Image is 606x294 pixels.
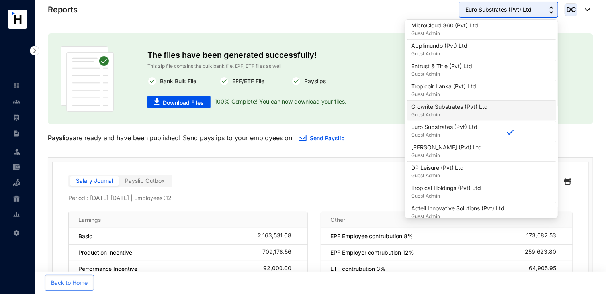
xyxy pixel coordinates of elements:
[411,131,477,139] p: Guest Admin
[258,232,298,240] div: 2,163,531.68
[411,184,481,192] p: Tropical Holdings (Pvt) Ltd
[6,110,25,125] li: Payroll
[78,265,137,273] p: Performance Incentive
[30,46,39,55] img: nav-icon-right.af6afadce00d159da59955279c43614e.svg
[13,179,20,186] img: loan-unselected.d74d20a04637f2d15ab5.svg
[6,191,25,207] li: Gratuity
[566,6,576,13] span: DC
[411,204,504,212] p: Acteil Innovative Solutions (Pvt) Ltd
[13,163,20,171] img: expense-unselected.2edcf0507c847f3e9e96.svg
[411,212,504,220] p: Guest Admin
[13,98,20,105] img: people-unselected.118708e94b43a90eceab.svg
[411,62,472,70] p: Entrust & Title (Pvt) Ltd
[411,50,467,58] p: Guest Admin
[411,172,464,180] p: Guest Admin
[6,159,25,175] li: Expenses
[51,279,88,287] span: Back to Home
[330,216,345,224] p: Other
[229,76,264,86] p: EPF/ETF File
[76,177,113,184] span: Salary Journal
[147,96,211,108] button: Download Files
[330,249,414,257] p: EPF Employer contrubution 12%
[564,175,571,188] img: black-printer.ae25802fba4fa849f9fa1ebd19a7ed0d.svg
[6,125,25,141] li: Contracts
[147,62,494,70] p: This zip file contains the bulk bank file, EPF, ETF files as well
[78,249,132,257] p: Production Incentive
[330,232,413,240] p: EPF Employee contrubution 8%
[45,275,94,291] button: Back to Home
[125,177,165,184] span: Payslip Outbox
[411,103,488,111] p: Growrite Substrates (Pvt) Ltd
[411,192,481,200] p: Guest Admin
[581,8,590,11] img: dropdown-black.8e83cc76930a90b1a4fdb6d089b7bf3a.svg
[211,96,347,108] p: 100% Complete! You can now download your files.
[13,114,20,121] img: payroll-unselected.b590312f920e76f0c668.svg
[411,70,472,78] p: Guest Admin
[13,211,20,218] img: report-unselected.e6a6b4230fc7da01f883.svg
[310,135,345,141] a: Send Payslip
[291,76,301,86] img: white-round-correct.82fe2cc7c780f4a5f5076f0407303cee.svg
[411,143,482,151] p: [PERSON_NAME] (Pvt) Ltd
[6,175,25,191] li: Loan
[411,22,478,29] p: MicroCloud 360 (Pvt) Ltd
[526,232,563,240] div: 173,082.53
[301,76,326,86] p: Payslips
[529,265,563,273] div: 64,905.95
[262,249,298,257] div: 709,178.56
[48,133,73,143] p: Payslips
[157,76,196,86] p: Bank Bulk File
[263,265,298,273] div: 92,000.00
[411,82,476,90] p: Tropicoir Lanka (Pvt) Ltd
[299,135,307,141] img: email.a35e10f87340586329067f518280dd4d.svg
[78,216,101,224] p: Earnings
[411,29,478,37] p: Guest Admin
[78,232,92,240] p: Basic
[411,164,464,172] p: DP Leisure (Pvt) Ltd
[465,5,532,14] span: Euro Substrates (Pvt) Ltd
[411,123,477,131] p: Euro Substrates (Pvt) Ltd
[292,131,351,147] button: Send Payslip
[459,2,558,18] button: Euro Substrates (Pvt) Ltd
[48,133,292,143] p: are ready and have been published! Send payslips to your employees on
[6,78,25,94] li: Home
[61,46,114,112] img: publish-paper.61dc310b45d86ac63453e08fbc6f32f2.svg
[411,42,467,50] p: Applimundo (Pvt) Ltd
[147,76,157,86] img: white-round-correct.82fe2cc7c780f4a5f5076f0407303cee.svg
[13,195,20,202] img: gratuity-unselected.a8c340787eea3cf492d7.svg
[48,4,78,15] p: Reports
[13,82,20,89] img: home-unselected.a29eae3204392db15eaf.svg
[411,151,482,159] p: Guest Admin
[68,194,573,202] p: Period : [DATE] - [DATE] | Employees : 12
[507,130,514,135] img: blue-correct.187ec8c3ebe1a225110a.svg
[549,6,553,14] img: up-down-arrow.74152d26bf9780fbf563ca9c90304185.svg
[330,265,386,273] p: ETF contrubution 3%
[163,99,204,107] span: Download Files
[6,94,25,110] li: Contacts
[13,229,20,237] img: settings-unselected.1febfda315e6e19643a1.svg
[13,130,20,137] img: contract-unselected.99e2b2107c0a7dd48938.svg
[525,249,563,257] div: 259,623.80
[219,76,229,86] img: white-round-correct.82fe2cc7c780f4a5f5076f0407303cee.svg
[411,111,488,119] p: Guest Admin
[147,46,494,62] p: The files have been generated successfully!
[13,148,21,156] img: leave-unselected.2934df6273408c3f84d9.svg
[411,90,476,98] p: Guest Admin
[6,207,25,223] li: Reports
